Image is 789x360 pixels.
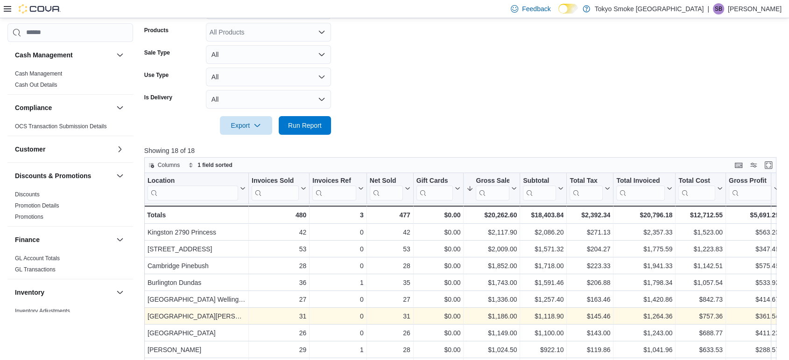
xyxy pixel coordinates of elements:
div: [PERSON_NAME] [148,344,246,355]
div: Total Invoiced [616,176,665,200]
div: 31 [370,311,410,322]
button: Gift Cards [416,176,461,200]
button: Keyboard shortcuts [733,159,744,171]
div: $533.92 [729,277,779,288]
div: 480 [252,209,306,221]
div: $2,357.33 [616,227,672,238]
div: Gift Cards [416,176,453,185]
button: Customer [15,145,113,154]
div: $922.10 [523,344,564,355]
button: Total Tax [570,176,610,200]
button: Invoices Ref [312,176,363,200]
div: $2,392.34 [570,209,610,221]
button: Discounts & Promotions [15,171,113,180]
div: Invoices Sold [252,176,299,200]
a: GL Transactions [15,266,56,273]
button: All [206,45,331,64]
a: GL Account Totals [15,255,60,262]
div: $0.00 [416,311,461,322]
span: Cash Out Details [15,81,57,89]
div: 35 [370,277,410,288]
button: Finance [114,234,126,245]
div: $1,718.00 [523,260,564,271]
div: Total Cost [678,176,715,200]
div: $1,223.83 [678,243,722,255]
span: 1 field sorted [197,161,232,169]
div: Invoices Sold [252,176,299,185]
div: $575.49 [729,260,779,271]
p: Showing 18 of 18 [144,146,783,155]
p: [PERSON_NAME] [728,3,782,14]
div: Cambridge Pinebush [148,260,246,271]
h3: Inventory [15,288,44,297]
a: Cash Out Details [15,82,57,88]
div: [GEOGRAPHIC_DATA][PERSON_NAME] [148,311,246,322]
button: Inventory [15,288,113,297]
h3: Discounts & Promotions [15,171,91,180]
div: 27 [370,294,410,305]
div: Subtotal [523,176,556,185]
div: Cash Management [7,68,133,94]
div: 3 [312,209,363,221]
div: Total Invoiced [616,176,665,185]
button: All [206,90,331,109]
span: Export [225,116,267,135]
div: 36 [252,277,306,288]
label: Sale Type [144,49,170,56]
button: All [206,68,331,86]
div: $347.49 [729,243,779,255]
div: Net Sold [370,176,403,185]
button: Compliance [15,103,113,112]
div: Burlington Dundas [148,277,246,288]
div: Total Tax [570,176,603,200]
div: Invoices Ref [312,176,356,185]
div: $1,118.90 [523,311,564,322]
div: 31 [252,311,306,322]
div: $1,100.00 [523,327,564,339]
button: Location [148,176,246,200]
div: $271.13 [570,227,610,238]
a: OCS Transaction Submission Details [15,123,107,130]
button: Compliance [114,102,126,113]
div: Gross Sales [476,176,509,200]
div: $1,024.50 [466,344,517,355]
div: Location [148,176,238,185]
p: | [707,3,709,14]
div: $1,336.00 [466,294,517,305]
div: $163.46 [570,294,610,305]
div: Location [148,176,238,200]
div: 42 [370,227,410,238]
div: $0.00 [416,294,461,305]
button: Export [220,116,272,135]
div: $361.54 [729,311,779,322]
a: Inventory Adjustments [15,308,70,314]
div: 28 [370,344,410,355]
div: $1,186.00 [466,311,517,322]
div: 0 [312,327,363,339]
button: Gross Profit [729,176,779,200]
div: $0.00 [416,243,461,255]
div: $414.67 [729,294,779,305]
span: Promotion Details [15,202,59,209]
div: 0 [312,311,363,322]
div: 53 [252,243,306,255]
div: 1 [312,277,363,288]
span: Run Report [288,121,322,130]
div: Net Sold [370,176,403,200]
button: Discounts & Promotions [114,170,126,181]
div: $1,941.33 [616,260,672,271]
button: Cash Management [114,49,126,61]
div: $1,041.96 [616,344,672,355]
label: Is Delivery [144,94,172,101]
div: $563.20 [729,227,779,238]
div: $1,142.51 [678,260,722,271]
div: $1,257.40 [523,294,564,305]
div: $2,009.00 [466,243,517,255]
div: $288.57 [729,344,779,355]
div: 26 [370,327,410,339]
div: $411.23 [729,327,779,339]
span: Columns [158,161,180,169]
h3: Cash Management [15,50,73,60]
